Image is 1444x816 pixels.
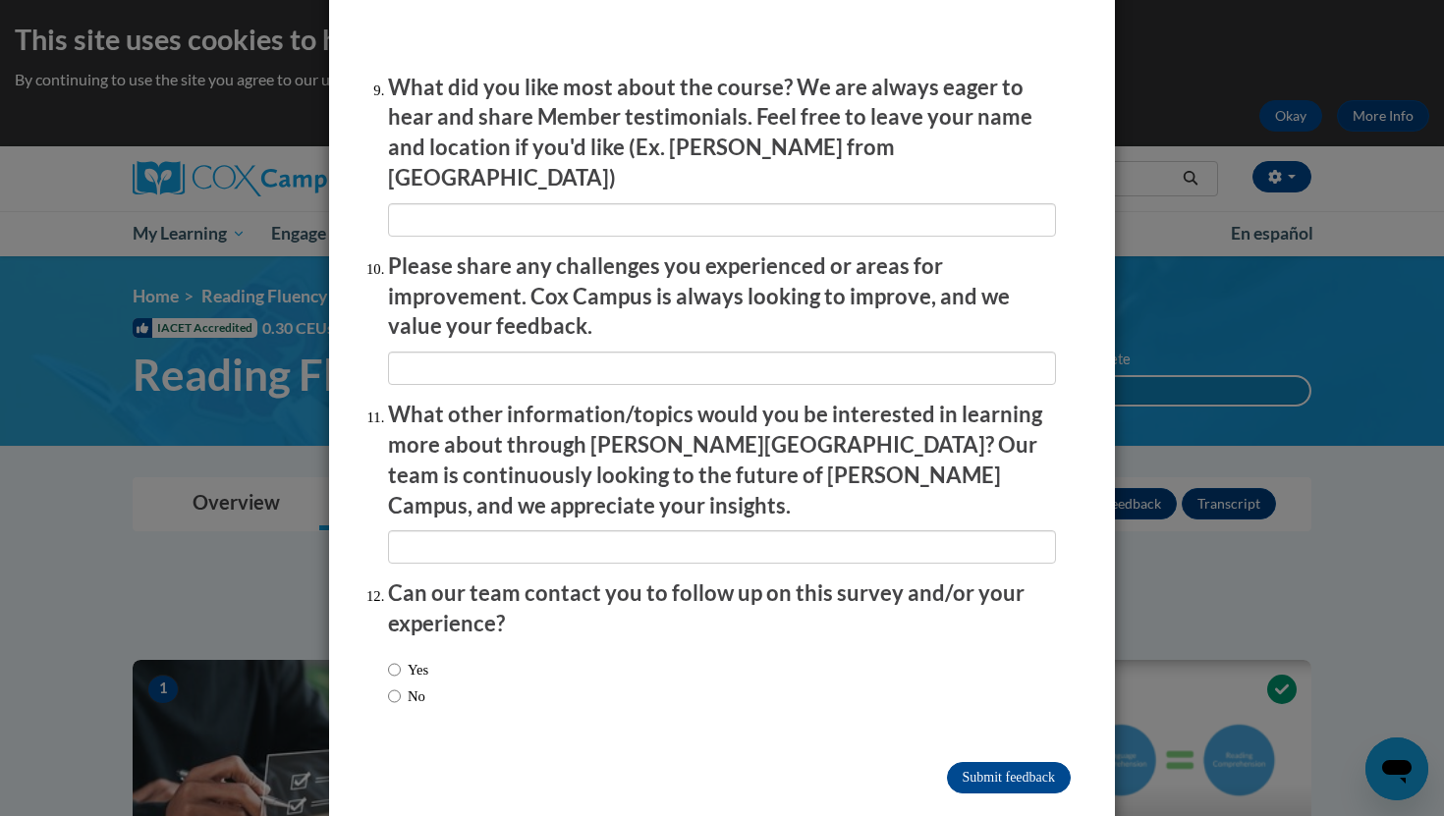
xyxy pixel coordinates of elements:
p: What did you like most about the course? We are always eager to hear and share Member testimonial... [388,73,1056,193]
input: Submit feedback [947,762,1071,793]
input: No [388,685,401,707]
p: Please share any challenges you experienced or areas for improvement. Cox Campus is always lookin... [388,251,1056,342]
p: Can our team contact you to follow up on this survey and/or your experience? [388,578,1056,639]
label: Yes [388,659,428,680]
p: What other information/topics would you be interested in learning more about through [PERSON_NAME... [388,400,1056,520]
label: No [388,685,425,707]
input: Yes [388,659,401,680]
